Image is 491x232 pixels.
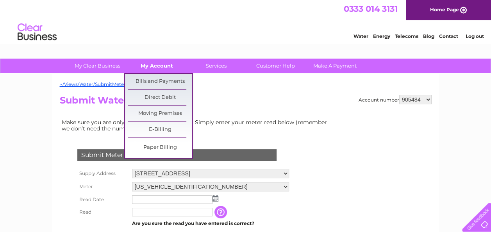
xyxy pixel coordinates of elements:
[354,33,368,39] a: Water
[373,33,390,39] a: Energy
[128,106,192,121] a: Moving Premises
[128,74,192,89] a: Bills and Payments
[423,33,434,39] a: Blog
[75,193,130,206] th: Read Date
[60,81,155,87] a: ~/Views/Water/SubmitMeterRead.cshtml
[214,206,229,218] input: Information
[243,59,308,73] a: Customer Help
[128,122,192,137] a: E-Billing
[439,33,458,39] a: Contact
[17,20,57,44] img: logo.png
[465,33,484,39] a: Log out
[75,180,130,193] th: Meter
[395,33,418,39] a: Telecoms
[212,195,218,202] img: ...
[125,59,189,73] a: My Account
[184,59,248,73] a: Services
[359,95,432,104] div: Account number
[61,4,430,38] div: Clear Business is a trading name of Verastar Limited (registered in [GEOGRAPHIC_DATA] No. 3667643...
[344,4,398,14] a: 0333 014 3131
[75,206,130,218] th: Read
[75,167,130,180] th: Supply Address
[130,218,291,228] td: Are you sure the read you have entered is correct?
[128,140,192,155] a: Paper Billing
[128,90,192,105] a: Direct Debit
[60,95,432,110] h2: Submit Water Meter Read
[60,117,333,134] td: Make sure you are only paying for what you use. Simply enter your meter read below (remember we d...
[303,59,367,73] a: Make A Payment
[65,59,130,73] a: My Clear Business
[77,149,277,161] div: Submit Meter Read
